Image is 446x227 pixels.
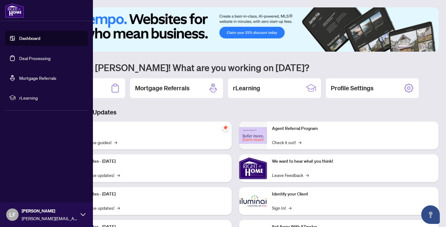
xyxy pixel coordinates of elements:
[32,62,439,73] h1: Welcome back [PERSON_NAME]! What are you working on [DATE]?
[233,84,260,92] h2: rLearning
[9,210,15,219] span: LF
[135,84,190,92] h2: Mortgage Referrals
[415,45,418,48] button: 3
[272,125,434,132] p: Agent Referral Program
[272,204,291,211] a: Sign In!→
[117,204,120,211] span: →
[65,191,227,198] p: Platform Updates - [DATE]
[272,191,434,198] p: Identify your Client
[22,215,77,222] span: [PERSON_NAME][EMAIL_ADDRESS][PERSON_NAME][DOMAIN_NAME]
[114,139,117,146] span: →
[272,158,434,165] p: We want to hear what you think!
[19,94,84,101] span: rLearning
[331,84,374,92] h2: Profile Settings
[65,158,227,165] p: Platform Updates - [DATE]
[272,139,301,146] a: Check it out!→
[32,108,439,117] h3: Brokerage & Industry Updates
[425,45,427,48] button: 5
[239,154,267,182] img: We want to hear what you think!
[239,187,267,215] img: Identify your Client
[306,172,309,178] span: →
[272,172,309,178] a: Leave Feedback→
[298,139,301,146] span: →
[288,204,291,211] span: →
[222,124,229,131] span: pushpin
[430,45,432,48] button: 6
[421,205,440,224] button: Open asap
[117,172,120,178] span: →
[19,75,56,81] a: Mortgage Referrals
[398,45,408,48] button: 1
[420,45,422,48] button: 4
[22,208,77,214] span: [PERSON_NAME]
[19,36,40,41] a: Dashboard
[5,3,24,18] img: logo
[32,7,439,52] img: Slide 0
[410,45,413,48] button: 2
[19,55,50,61] a: Deal Processing
[239,127,267,144] img: Agent Referral Program
[65,125,227,132] p: Self-Help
